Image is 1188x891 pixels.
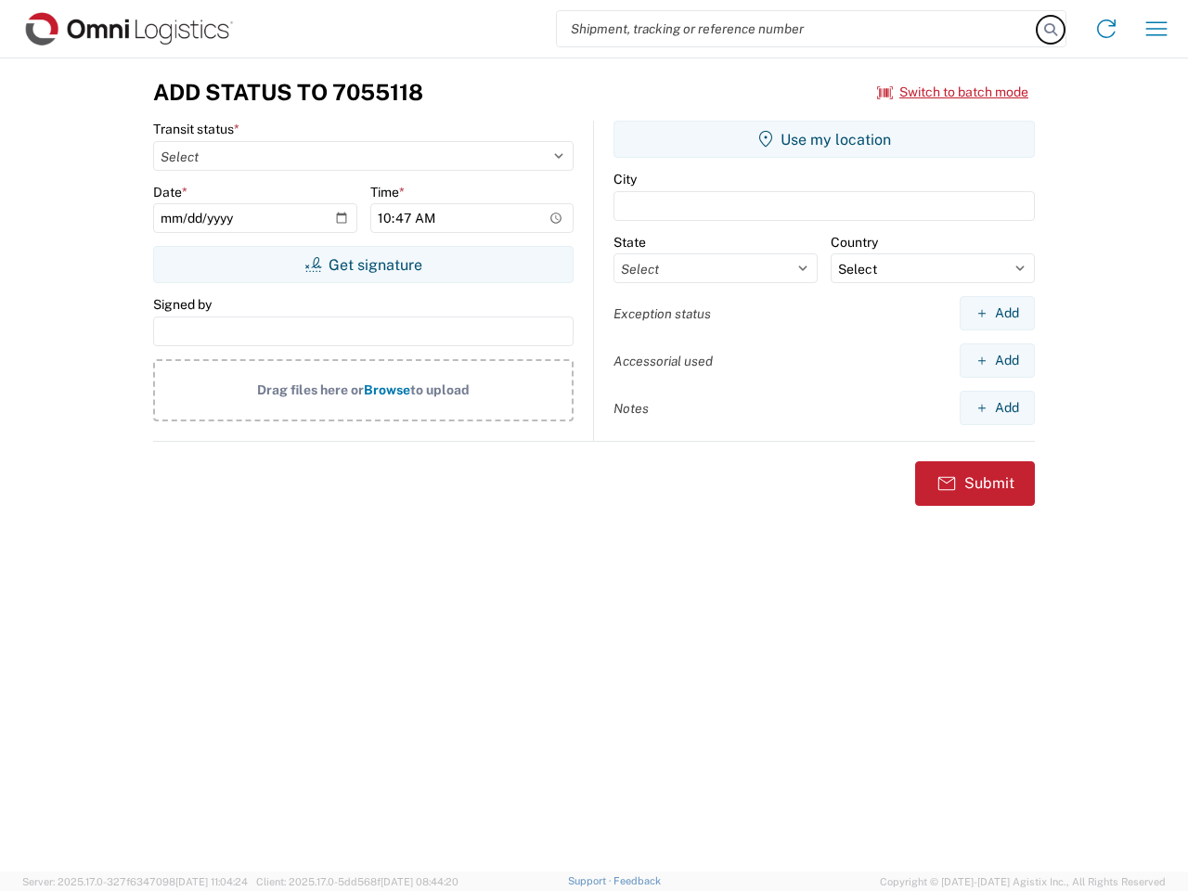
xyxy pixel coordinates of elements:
[613,875,661,886] a: Feedback
[153,79,423,106] h3: Add Status to 7055118
[877,77,1028,108] button: Switch to batch mode
[257,382,364,397] span: Drag files here or
[153,246,574,283] button: Get signature
[613,353,713,369] label: Accessorial used
[153,184,187,200] label: Date
[613,400,649,417] label: Notes
[175,876,248,887] span: [DATE] 11:04:24
[410,382,470,397] span: to upload
[364,382,410,397] span: Browse
[568,875,614,886] a: Support
[960,296,1035,330] button: Add
[880,873,1166,890] span: Copyright © [DATE]-[DATE] Agistix Inc., All Rights Reserved
[153,121,239,137] label: Transit status
[256,876,458,887] span: Client: 2025.17.0-5dd568f
[613,121,1035,158] button: Use my location
[960,343,1035,378] button: Add
[960,391,1035,425] button: Add
[381,876,458,887] span: [DATE] 08:44:20
[370,184,405,200] label: Time
[915,461,1035,506] button: Submit
[831,234,878,251] label: Country
[22,876,248,887] span: Server: 2025.17.0-327f6347098
[613,305,711,322] label: Exception status
[613,234,646,251] label: State
[557,11,1038,46] input: Shipment, tracking or reference number
[613,171,637,187] label: City
[153,296,212,313] label: Signed by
